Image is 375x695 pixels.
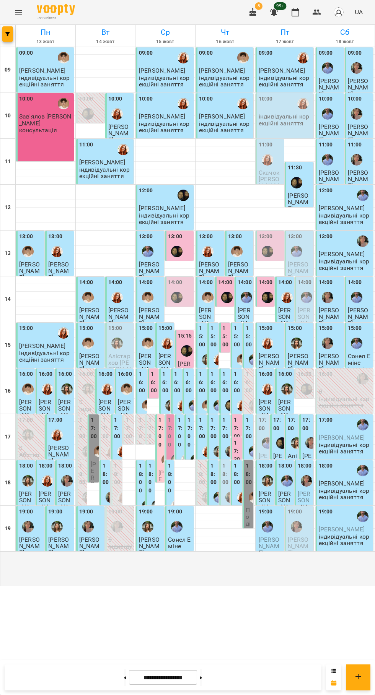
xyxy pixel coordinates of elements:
[288,508,302,516] label: 19:00
[174,370,181,395] label: 16:00
[17,38,74,45] h6: 13 жовт
[259,324,273,333] label: 15:00
[139,120,192,134] p: індивідуальні корекційні заняття
[319,77,339,98] span: [PERSON_NAME]
[319,324,333,333] label: 15:00
[351,62,362,74] img: Мєдвєдєва Катерина
[139,232,153,241] label: 13:00
[234,462,240,487] label: 18:00
[262,383,273,395] img: Кобзар Зоряна
[259,278,273,287] label: 14:00
[61,475,73,487] img: Мєдвєдєва Катерина
[106,446,117,457] img: Кобзар Зоряна
[256,38,314,45] h6: 17 жовт
[39,462,53,470] label: 18:00
[82,383,94,395] img: Галіцька Дар'я
[19,67,65,74] span: [PERSON_NAME]
[256,26,314,38] h6: Пт
[348,77,368,98] span: [PERSON_NAME]
[111,292,123,303] img: Кобзар Зоряна
[262,154,273,166] img: Кобзар Зоряна
[246,324,252,349] label: 15:00
[142,246,153,257] img: Коваль Дмитро
[22,521,34,533] img: Мєдвєдєва Катерина
[114,462,121,487] label: 18:00
[199,95,213,103] label: 10:00
[82,338,94,349] img: Марина Кириченко
[241,292,252,303] img: Коваль Дмитро
[139,462,143,495] label: 18:00
[79,324,93,333] label: 15:00
[319,278,333,287] label: 14:00
[288,232,302,241] label: 13:00
[79,508,93,516] label: 19:00
[5,112,11,120] h6: 10
[19,232,33,241] label: 13:00
[117,446,129,457] img: Кобзар Зоряна
[19,508,33,516] label: 19:00
[297,98,309,109] div: Кобзар Зоряна
[79,95,93,103] label: 10:00
[39,370,53,378] label: 16:00
[58,462,72,470] label: 18:00
[111,108,123,120] div: Кобзар Зоряна
[322,108,333,120] img: Коваль Дмитро
[301,475,312,487] img: Мєдвєдєва Катерина
[210,324,217,349] label: 15:00
[237,354,248,365] img: Марина Кириченко
[249,492,260,503] img: Марина Кириченко
[222,324,229,349] label: 15:00
[288,416,297,432] label: 17:00
[322,292,333,303] img: Мєдвєдєва Катерина
[291,437,302,449] img: Галіцька Дар'я
[139,95,153,103] label: 10:00
[202,492,214,503] img: Галіцька Дар'я
[117,144,129,155] img: Кобзар Зоряна
[202,446,214,457] img: Кобзар Зоряна
[278,278,292,287] label: 14:00
[319,95,333,103] label: 10:00
[17,26,74,38] h6: Пн
[77,26,134,38] h6: Вт
[202,400,214,411] img: Марина Кириченко
[322,154,333,166] img: Коваль Дмитро
[58,327,69,339] img: Кобзар Зоряна
[305,437,317,449] img: Мєдвєдєва Катерина
[199,67,245,74] span: [PERSON_NAME]
[278,370,292,378] label: 16:00
[19,75,72,88] p: індивідуальні корекційні заняття
[281,383,293,395] img: Галіцька Дар'я
[139,370,145,395] label: 16:00
[214,492,225,503] img: Коваль Дмитро
[222,416,229,441] label: 17:00
[222,370,229,395] label: 16:00
[319,416,333,424] label: 17:00
[171,292,183,303] img: Валерія Капітан
[291,246,302,257] img: Коваль Дмитро
[348,49,362,57] label: 09:00
[118,370,132,378] label: 16:00
[108,324,122,333] label: 15:00
[351,292,362,303] img: Коваль Дмитро
[225,400,237,411] img: Валерія Капітан
[171,521,183,533] img: Коваль Дмитро
[199,120,252,134] p: індивідуальні корекційні заняття
[316,26,374,38] h6: Сб
[168,278,182,287] label: 14:00
[199,75,252,88] p: індивідуальні корекційні заняття
[259,67,305,74] span: [PERSON_NAME]
[234,324,240,349] label: 15:00
[151,370,157,395] label: 16:00
[142,338,153,349] img: Марина Кириченко
[319,49,333,57] label: 09:00
[42,475,53,487] img: Кобзар Зоряна
[319,508,333,516] label: 19:00
[82,521,94,533] img: Мєдвєдєва Катерина
[222,462,229,487] label: 18:00
[178,416,183,449] label: 17:00
[214,400,225,411] img: Коваль Дмитро
[210,416,217,441] label: 17:00
[142,292,153,303] img: Марина Кириченко
[186,370,192,395] label: 16:00
[168,232,182,241] label: 13:00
